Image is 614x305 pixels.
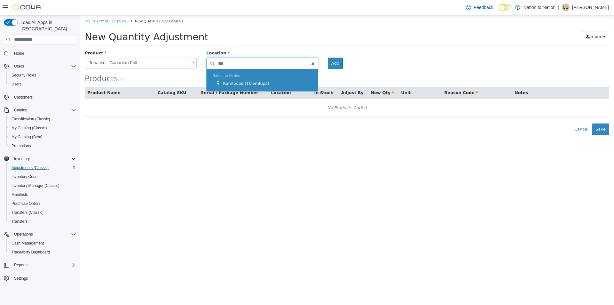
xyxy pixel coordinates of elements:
[12,183,59,188] span: Inventory Manager (Classic)
[9,218,30,225] a: Transfers
[6,217,79,226] button: Transfers
[12,106,30,114] button: Catalog
[191,74,212,81] button: Location
[6,239,79,248] button: Cash Management
[12,275,30,282] a: Settings
[7,74,42,81] button: Product Name
[9,182,62,189] a: Inventory Manager (Classic)
[512,108,529,120] button: Save
[6,163,79,172] button: Adjustments (Classic)
[291,75,314,80] span: New Qty
[12,241,44,246] span: Cash Management
[9,239,76,247] span: Cash Management
[14,232,33,237] span: Operations
[9,164,76,172] span: Adjustments (Classic)
[12,116,50,122] span: Classification (Classic)
[9,191,76,198] span: Manifests
[5,43,108,53] span: Tobacco - Canadian Full
[14,156,30,161] span: Inventory
[12,143,31,148] span: Promotions
[143,66,189,70] span: Kamloops (Tk'emlups)
[12,230,76,238] span: Operations
[14,276,28,281] span: Settings
[121,74,180,81] button: Serial / Package Number
[6,208,79,217] button: Transfers (Classic)
[474,4,493,11] span: Feedback
[12,174,39,179] span: Inventory Count
[234,74,254,81] button: In Stock
[261,74,285,81] button: Adjust By
[502,16,529,27] button: Import
[6,190,79,199] button: Manifests
[12,201,41,206] span: Purchase Orders
[9,239,46,247] a: Cash Management
[9,133,76,141] span: My Catalog (Beta)
[12,125,47,131] span: My Catalog (Classic)
[463,1,496,14] a: Feedback
[1,154,79,163] button: Inventory
[12,82,21,87] span: Users
[248,42,263,54] button: Add
[12,250,50,255] span: Traceabilty Dashboard
[18,19,76,32] span: Load All Apps in [GEOGRAPHIC_DATA]
[12,230,35,238] button: Operations
[9,115,76,123] span: Classification (Classic)
[1,49,79,58] button: Home
[12,50,27,57] a: Home
[12,219,28,224] span: Transfers
[12,192,28,197] span: Manifests
[1,261,79,269] button: Reports
[9,71,76,79] span: Security Roles
[12,73,36,78] span: Security Roles
[6,80,79,89] button: Users
[491,108,512,120] button: Cancel
[9,182,76,189] span: Inventory Manager (Classic)
[9,142,76,150] span: Promotions
[499,4,512,11] input: Dark Mode
[12,155,76,163] span: Inventory
[9,218,76,225] span: Transfers
[12,106,76,114] span: Catalog
[364,75,398,80] span: Reason Code
[12,134,43,140] span: My Catalog (Beta)
[5,35,27,40] span: Product
[6,199,79,208] button: Purchase Orders
[6,71,79,80] button: Security Roles
[9,173,76,181] span: Inventory Count
[9,80,76,88] span: Users
[509,19,523,24] span: Import
[40,61,43,67] span: 0
[1,106,79,115] button: Catalog
[9,209,46,216] a: Transfers (Classic)
[9,248,76,256] span: Traceabilty Dashboard
[6,248,79,257] button: Traceabilty Dashboard
[6,124,79,132] button: My Catalog (Classic)
[78,74,108,81] button: Catalog SKU
[9,71,39,79] a: Security Roles
[38,61,45,67] small: ( )
[9,115,53,123] a: Classification (Classic)
[9,209,76,216] span: Transfers (Classic)
[132,58,160,62] span: Nation to Nation
[5,16,128,27] span: New Quantity Adjustment
[563,4,569,11] span: CG
[572,4,609,11] p: [PERSON_NAME]
[5,59,38,68] span: Products
[55,3,103,8] span: New Quantity Adjustment
[6,181,79,190] button: Inventory Manager (Classic)
[6,115,79,124] button: Classification (Classic)
[12,261,76,269] span: Reports
[9,164,51,172] a: Adjustments (Classic)
[321,74,332,81] button: Unit
[12,261,30,269] button: Reports
[9,200,76,207] span: Purchase Orders
[12,49,76,57] span: Home
[6,172,79,181] button: Inventory Count
[558,4,559,11] p: |
[1,273,79,283] button: Settings
[12,155,32,163] button: Inventory
[9,200,43,207] a: Purchase Orders
[9,80,24,88] a: Users
[5,3,49,8] a: Inventory Adjustments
